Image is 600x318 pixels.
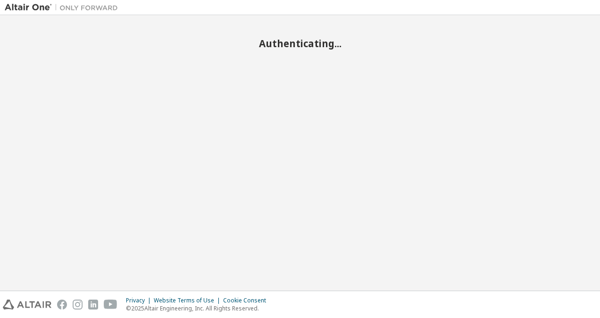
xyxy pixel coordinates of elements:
[73,300,83,310] img: instagram.svg
[154,297,223,304] div: Website Terms of Use
[223,297,272,304] div: Cookie Consent
[104,300,117,310] img: youtube.svg
[88,300,98,310] img: linkedin.svg
[5,3,123,12] img: Altair One
[57,300,67,310] img: facebook.svg
[5,37,595,50] h2: Authenticating...
[3,300,51,310] img: altair_logo.svg
[126,304,272,312] p: © 2025 Altair Engineering, Inc. All Rights Reserved.
[126,297,154,304] div: Privacy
